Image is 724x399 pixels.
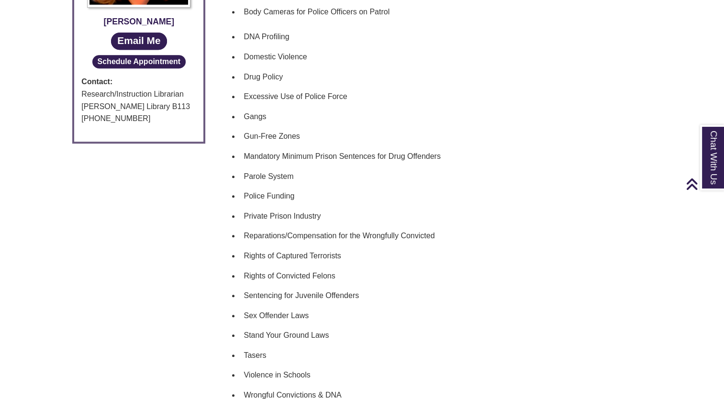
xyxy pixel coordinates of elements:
div: [PERSON_NAME] [81,15,196,28]
li: Police Funding [240,186,647,206]
li: DNA Profiling [240,27,647,47]
li: Sentencing for Juvenile Offenders [240,286,647,306]
li: Rights of Convicted Felons [240,266,647,286]
button: Schedule Appointment [92,55,186,68]
li: Gun-Free Zones [240,126,647,146]
li: Excessive Use of Police Force [240,87,647,107]
li: Violence in Schools [240,365,647,385]
li: Drug Policy [240,67,647,87]
strong: Contact: [81,76,196,88]
a: Back to Top [686,177,722,190]
div: Research/Instruction Librarian [PERSON_NAME] Library B113 [81,88,196,112]
li: Private Prison Industry [240,206,647,226]
li: Mandatory Minimum Prison Sentences for Drug Offenders [240,146,647,166]
li: Rights of Captured Terrorists [240,246,647,266]
li: Tasers [240,345,647,366]
li: Gangs [240,107,647,127]
a: Email Me [111,33,167,49]
li: Stand Your Ground Laws [240,325,647,345]
li: Reparations/Compensation for the Wrongfully Convicted [240,226,647,246]
li: Sex Offender Laws [240,306,647,326]
li: Domestic Violence [240,47,647,67]
div: [PHONE_NUMBER] [81,112,196,125]
li: Parole System [240,166,647,187]
li: Body Cameras for Police Officers on Patrol [240,2,647,22]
